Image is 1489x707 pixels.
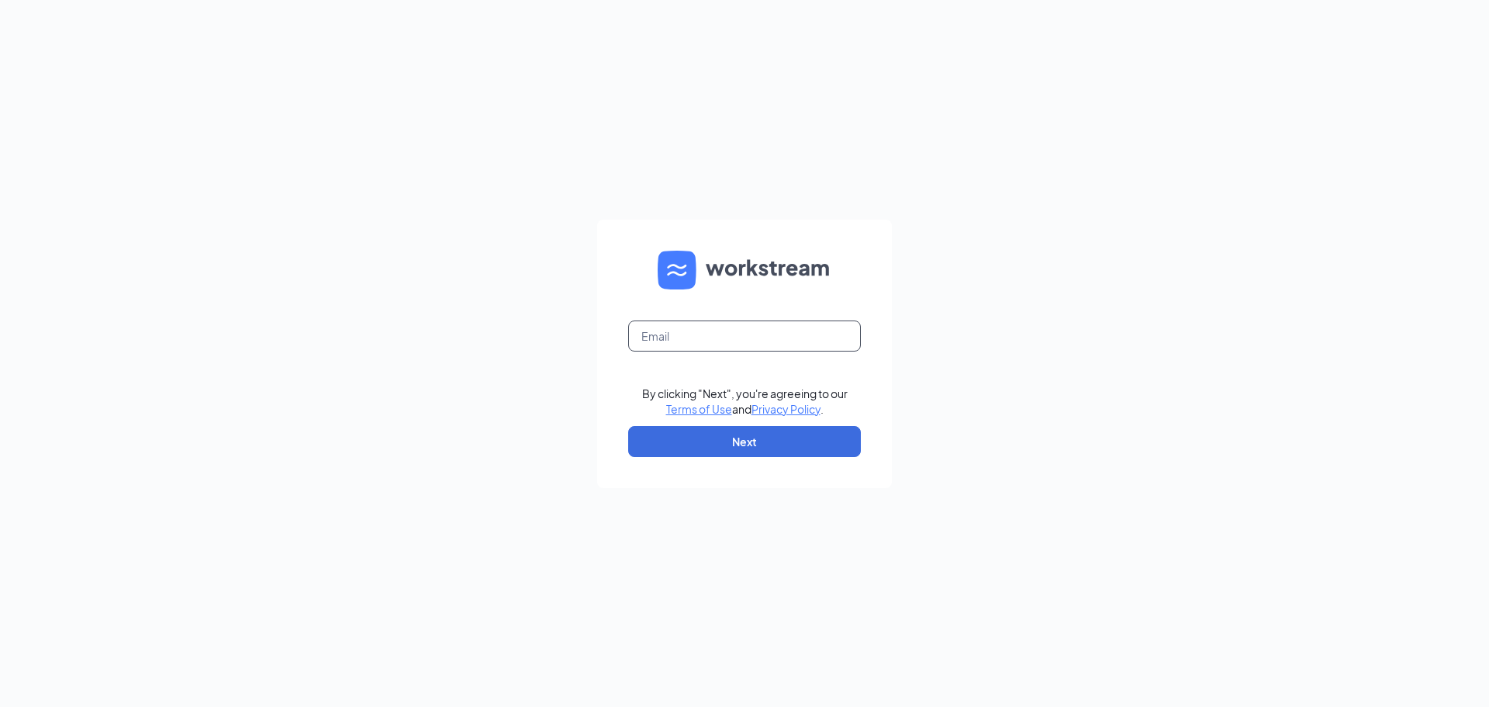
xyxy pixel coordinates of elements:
[658,251,831,289] img: WS logo and Workstream text
[628,321,861,352] input: Email
[628,426,861,457] button: Next
[666,402,732,416] a: Terms of Use
[642,386,848,417] div: By clicking "Next", you're agreeing to our and .
[751,402,821,416] a: Privacy Policy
